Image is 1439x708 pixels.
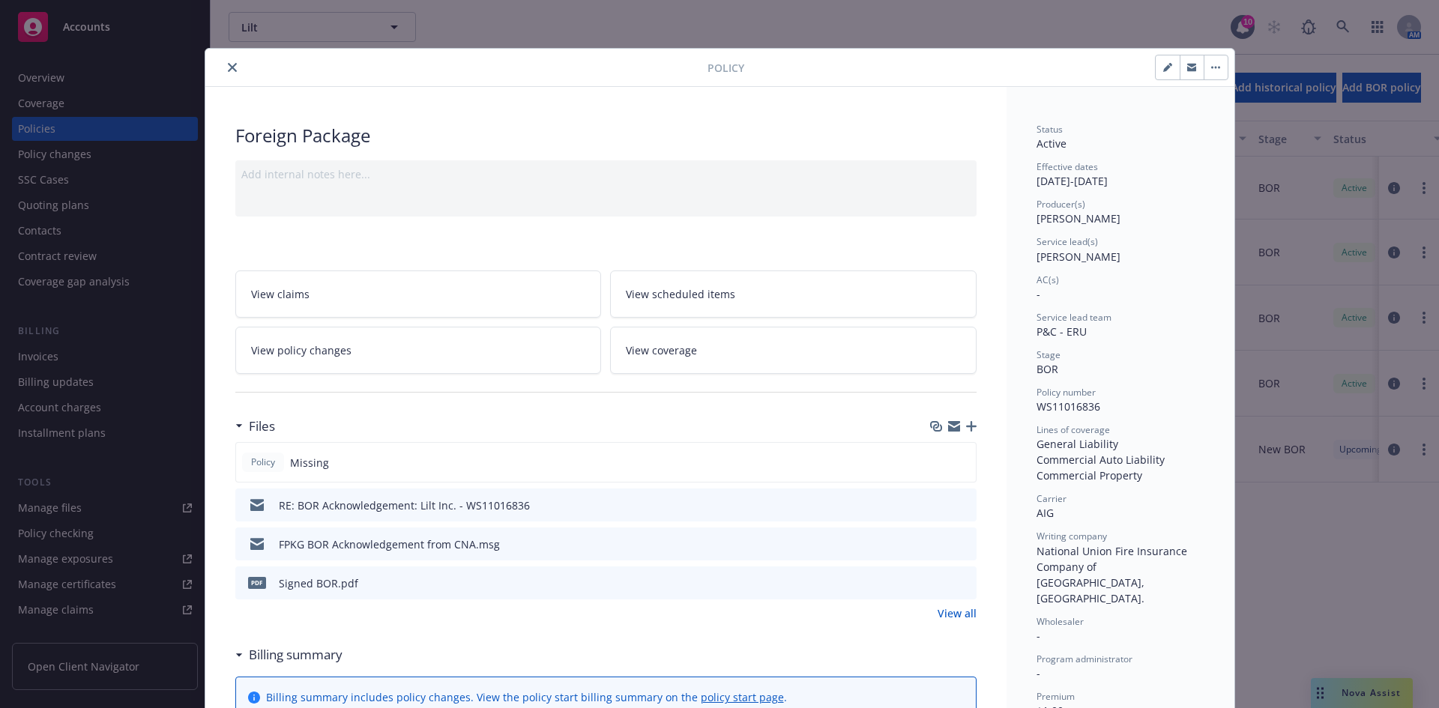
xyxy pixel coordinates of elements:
[1037,452,1204,468] div: Commercial Auto Liability
[235,123,977,148] div: Foreign Package
[1037,348,1061,361] span: Stage
[1037,160,1204,189] div: [DATE] - [DATE]
[626,342,697,358] span: View coverage
[933,575,945,591] button: download file
[1037,287,1040,301] span: -
[708,60,744,76] span: Policy
[251,286,310,302] span: View claims
[1037,136,1067,151] span: Active
[933,536,945,552] button: download file
[933,497,945,513] button: download file
[223,58,241,76] button: close
[1037,198,1085,211] span: Producer(s)
[1037,629,1040,643] span: -
[1037,362,1058,376] span: BOR
[1037,211,1120,226] span: [PERSON_NAME]
[1037,615,1084,628] span: Wholesaler
[701,690,784,704] a: policy start page
[957,497,971,513] button: preview file
[290,455,329,471] span: Missing
[1037,666,1040,680] span: -
[235,327,602,374] a: View policy changes
[235,270,602,318] a: View claims
[249,645,343,665] h3: Billing summary
[279,497,530,513] div: RE: BOR Acknowledgement: Lilt Inc. - WS11016836
[610,270,977,318] a: View scheduled items
[1037,492,1067,505] span: Carrier
[241,166,971,182] div: Add internal notes here...
[1037,690,1075,703] span: Premium
[1037,506,1054,520] span: AIG
[1037,530,1107,542] span: Writing company
[957,536,971,552] button: preview file
[248,577,266,588] span: pdf
[1037,235,1098,248] span: Service lead(s)
[1037,311,1111,324] span: Service lead team
[1037,386,1096,399] span: Policy number
[1037,123,1063,136] span: Status
[248,456,278,469] span: Policy
[251,342,352,358] span: View policy changes
[938,605,977,621] a: View all
[1037,423,1110,436] span: Lines of coverage
[249,417,275,436] h3: Files
[1037,324,1087,339] span: P&C - ERU
[279,536,500,552] div: FPKG BOR Acknowledgement from CNA.msg
[1037,249,1120,264] span: [PERSON_NAME]
[279,575,358,591] div: Signed BOR.pdf
[610,327,977,374] a: View coverage
[235,417,275,436] div: Files
[1037,399,1100,414] span: WS11016836
[1037,653,1132,665] span: Program administrator
[266,689,787,705] div: Billing summary includes policy changes. View the policy start billing summary on the .
[626,286,735,302] span: View scheduled items
[235,645,343,665] div: Billing summary
[1037,160,1098,173] span: Effective dates
[1037,273,1059,286] span: AC(s)
[1037,436,1204,452] div: General Liability
[1037,468,1204,483] div: Commercial Property
[1037,544,1190,605] span: National Union Fire Insurance Company of [GEOGRAPHIC_DATA], [GEOGRAPHIC_DATA].
[957,575,971,591] button: preview file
